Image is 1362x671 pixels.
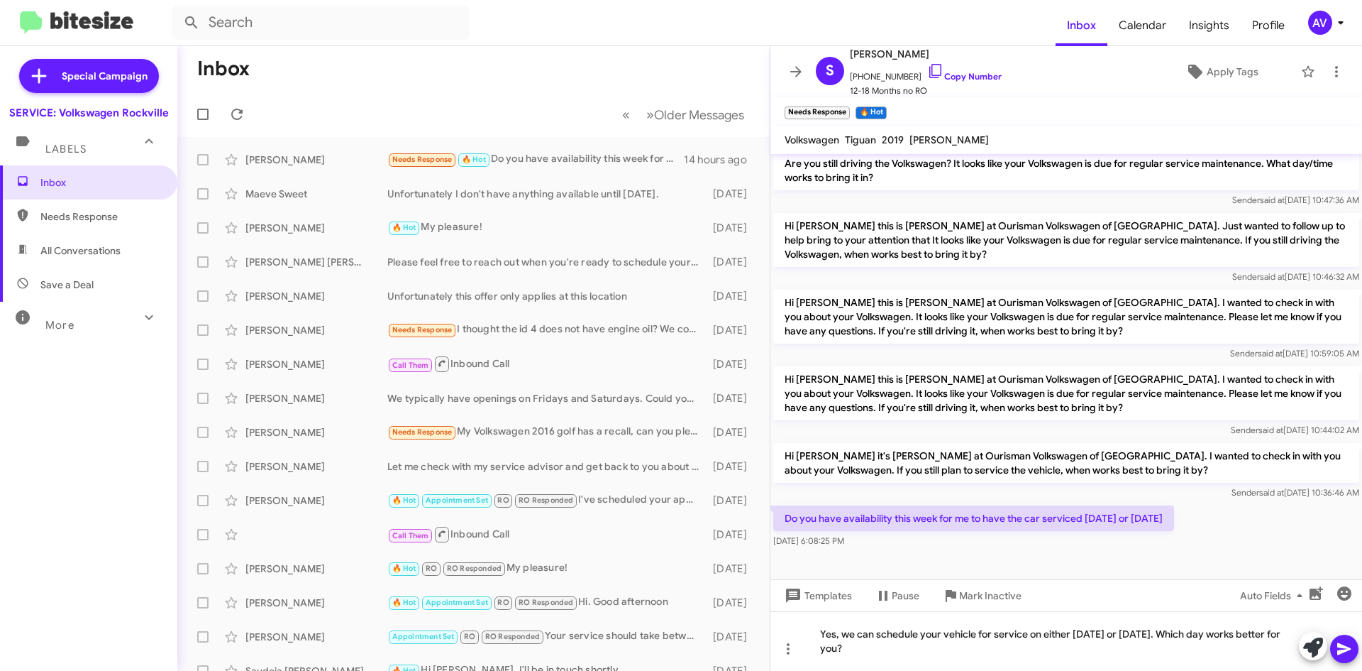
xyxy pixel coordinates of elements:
[622,106,630,124] span: «
[245,221,387,235] div: [PERSON_NAME]
[40,209,161,224] span: Needs Response
[19,59,159,93] a: Special Campaign
[1241,5,1296,46] a: Profile
[62,69,148,83] span: Special Campaign
[387,594,706,611] div: Hi. Good afternoon
[497,598,509,607] span: RO
[245,391,387,405] div: [PERSON_NAME]
[245,459,387,474] div: [PERSON_NAME]
[1231,425,1359,435] span: Sender [DATE] 10:44:02 AM
[387,151,684,168] div: Do you have availability this week for me to have the car serviced [DATE] or [DATE]
[856,107,886,119] small: 🔥 Hot
[387,492,706,508] div: I've scheduled your appointment for 8:00 AM [DATE]. Thank you!
[392,496,416,505] span: 🔥 Hot
[773,213,1359,267] p: Hi [PERSON_NAME] this is [PERSON_NAME] at Ourisman Volkswagen of [GEOGRAPHIC_DATA]. Just wanted t...
[1260,195,1285,205] span: said at
[931,583,1033,609] button: Mark Inactive
[426,598,488,607] span: Appointment Set
[392,598,416,607] span: 🔥 Hot
[197,58,250,80] h1: Inbox
[387,525,706,543] div: Inbound Call
[387,628,706,645] div: Your service should take between 1 to 3 hours, so you should be able to leave by 12:30 PM. I can ...
[40,244,121,258] span: All Conversations
[892,583,919,609] span: Pause
[1258,425,1283,435] span: said at
[782,583,852,609] span: Templates
[387,424,706,440] div: My Volkswagen 2016 golf has a recall, can you please take care of it?
[706,459,758,474] div: [DATE]
[1296,11,1346,35] button: AV
[1258,348,1283,359] span: said at
[770,583,863,609] button: Templates
[638,100,753,129] button: Next
[706,493,758,508] div: [DATE]
[1259,487,1284,498] span: said at
[387,560,706,577] div: My pleasure!
[172,6,470,40] input: Search
[773,443,1359,483] p: Hi [PERSON_NAME] it's [PERSON_NAME] at Ourisman Volkswagen of [GEOGRAPHIC_DATA]. I wanted to chec...
[706,289,758,303] div: [DATE]
[1260,271,1285,282] span: said at
[1056,5,1107,46] a: Inbox
[387,355,706,373] div: Inbound Call
[392,427,453,437] span: Needs Response
[245,562,387,576] div: [PERSON_NAME]
[1207,59,1258,84] span: Apply Tags
[40,278,94,292] span: Save a Deal
[646,106,654,124] span: »
[706,596,758,610] div: [DATE]
[850,62,1002,84] span: [PHONE_NUMBER]
[785,133,839,146] span: Volkswagen
[706,391,758,405] div: [DATE]
[850,84,1002,98] span: 12-18 Months no RO
[1308,11,1332,35] div: AV
[45,319,74,332] span: More
[770,611,1362,671] div: Yes, we can schedule your vehicle for service on either [DATE] or [DATE]. Which day works better ...
[245,323,387,337] div: [PERSON_NAME]
[909,133,989,146] span: [PERSON_NAME]
[519,496,573,505] span: RO Responded
[1232,195,1359,205] span: Sender [DATE] 10:47:36 AM
[387,187,706,201] div: Unfortunately I don't have anything available until [DATE].
[826,60,834,82] span: S
[959,583,1021,609] span: Mark Inactive
[706,562,758,576] div: [DATE]
[519,598,573,607] span: RO Responded
[927,71,1002,82] a: Copy Number
[773,366,1359,420] p: Hi [PERSON_NAME] this is [PERSON_NAME] at Ourisman Volkswagen of [GEOGRAPHIC_DATA]. I wanted to c...
[245,187,387,201] div: Maeve Sweet
[706,528,758,542] div: [DATE]
[497,496,509,505] span: RO
[1232,271,1359,282] span: Sender [DATE] 10:46:32 AM
[387,322,706,338] div: I thought the id 4 does not have engine oil? We could come in, but will the service still be free...
[392,531,429,540] span: Call Them
[1230,348,1359,359] span: Sender [DATE] 10:59:05 AM
[773,290,1359,344] p: Hi [PERSON_NAME] this is [PERSON_NAME] at Ourisman Volkswagen of [GEOGRAPHIC_DATA]. I wanted to c...
[245,630,387,644] div: [PERSON_NAME]
[1240,583,1308,609] span: Auto Fields
[45,143,87,156] span: Labels
[706,630,758,644] div: [DATE]
[706,187,758,201] div: [DATE]
[245,596,387,610] div: [PERSON_NAME]
[392,155,453,164] span: Needs Response
[1231,487,1359,498] span: Sender [DATE] 10:36:46 AM
[392,325,453,334] span: Needs Response
[1148,59,1294,84] button: Apply Tags
[706,323,758,337] div: [DATE]
[387,289,706,303] div: Unfortunately this offer only applies at this location
[9,106,169,120] div: SERVICE: Volkswagen Rockville
[447,564,502,573] span: RO Responded
[245,357,387,371] div: [PERSON_NAME]
[387,255,706,269] div: Please feel free to reach out when you're ready to schedule your maintenance appointment. Thank you!
[426,496,488,505] span: Appointment Set
[387,459,706,474] div: Let me check with my service advisor and get back to you about any current promotions for servici...
[1178,5,1241,46] a: Insights
[245,425,387,440] div: [PERSON_NAME]
[245,255,387,269] div: [PERSON_NAME] [PERSON_NAME]
[614,100,753,129] nav: Page navigation example
[392,632,455,641] span: Appointment Set
[392,564,416,573] span: 🔥 Hot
